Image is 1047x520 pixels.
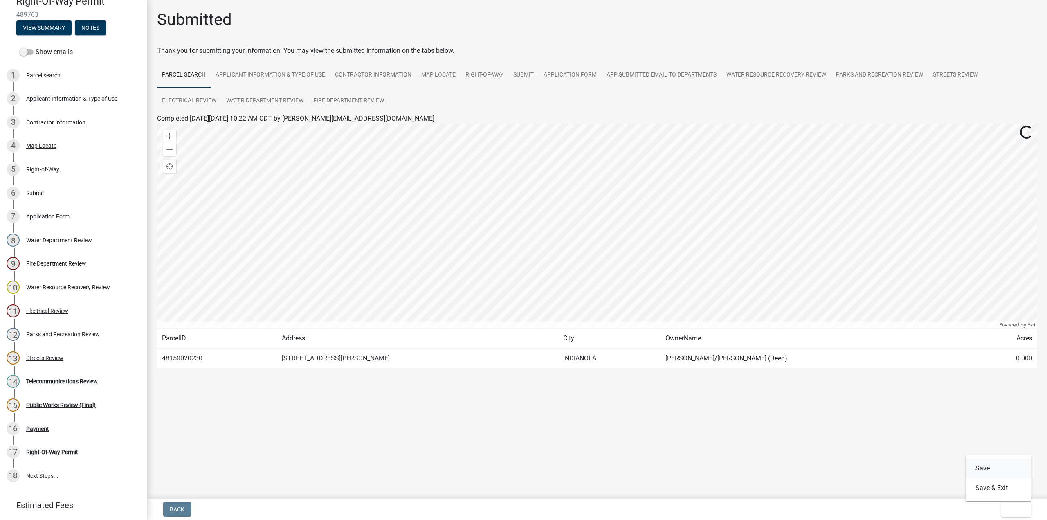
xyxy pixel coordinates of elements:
[7,328,20,341] div: 12
[7,304,20,317] div: 11
[7,163,20,176] div: 5
[661,329,975,349] td: OwnerName
[7,351,20,365] div: 13
[16,11,131,18] span: 489763
[7,281,20,294] div: 10
[7,257,20,270] div: 9
[1008,506,1020,513] span: Exit
[157,88,221,114] a: Electrical Review
[277,349,558,369] td: [STREET_ADDRESS][PERSON_NAME]
[26,237,92,243] div: Water Department Review
[1001,502,1031,517] button: Exit
[7,210,20,223] div: 7
[26,426,49,432] div: Payment
[975,329,1037,349] td: Acres
[211,62,330,88] a: Applicant Information & Type of Use
[26,72,61,78] div: Parcel search
[558,329,661,349] td: City
[7,497,134,513] a: Estimated Fees
[157,115,434,122] span: Completed [DATE][DATE] 10:22 AM CDT by [PERSON_NAME][EMAIL_ADDRESS][DOMAIN_NAME]
[75,20,106,35] button: Notes
[558,349,661,369] td: INDIANOLA
[7,375,20,388] div: 14
[975,349,1037,369] td: 0.000
[539,62,602,88] a: Application Form
[997,322,1037,328] div: Powered by
[26,119,85,125] div: Contractor Information
[277,329,558,349] td: Address
[26,378,98,384] div: Telecommunications Review
[7,446,20,459] div: 17
[26,96,117,101] div: Applicant Information & Type of Use
[26,143,56,149] div: Map Locate
[7,92,20,105] div: 2
[26,167,59,172] div: Right-of-Way
[7,398,20,412] div: 15
[966,455,1031,501] div: Exit
[26,355,63,361] div: Streets Review
[157,10,232,29] h1: Submitted
[163,130,176,143] div: Zoom in
[26,449,78,455] div: Right-Of-Way Permit
[416,62,461,88] a: Map Locate
[661,349,975,369] td: [PERSON_NAME]/[PERSON_NAME] (Deed)
[330,62,416,88] a: Contractor Information
[7,469,20,482] div: 18
[928,62,983,88] a: Streets Review
[163,502,191,517] button: Back
[75,25,106,32] wm-modal-confirm: Notes
[163,160,176,173] div: Find my location
[157,329,277,349] td: ParcelID
[7,187,20,200] div: 6
[157,349,277,369] td: 48150020230
[7,234,20,247] div: 8
[7,69,20,82] div: 1
[26,402,96,408] div: Public Works Review (Final)
[831,62,928,88] a: Parks and Recreation Review
[508,62,539,88] a: Submit
[26,261,86,266] div: Fire Department Review
[163,143,176,156] div: Zoom out
[966,478,1031,498] button: Save & Exit
[26,190,44,196] div: Submit
[602,62,721,88] a: App Submitted Email to Departments
[26,308,68,314] div: Electrical Review
[170,506,184,513] span: Back
[16,20,72,35] button: View Summary
[26,284,110,290] div: Water Resource Recovery Review
[7,422,20,435] div: 16
[7,139,20,152] div: 4
[157,62,211,88] a: Parcel search
[966,459,1031,478] button: Save
[7,116,20,129] div: 3
[20,47,73,57] label: Show emails
[16,25,72,32] wm-modal-confirm: Summary
[157,46,1037,56] div: Thank you for submitting your information. You may view the submitted information on the tabs below.
[26,214,70,219] div: Application Form
[721,62,831,88] a: Water Resource Recovery Review
[221,88,308,114] a: Water Department Review
[308,88,389,114] a: Fire Department Review
[1027,322,1035,328] a: Esri
[26,331,100,337] div: Parks and Recreation Review
[461,62,508,88] a: Right-of-Way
